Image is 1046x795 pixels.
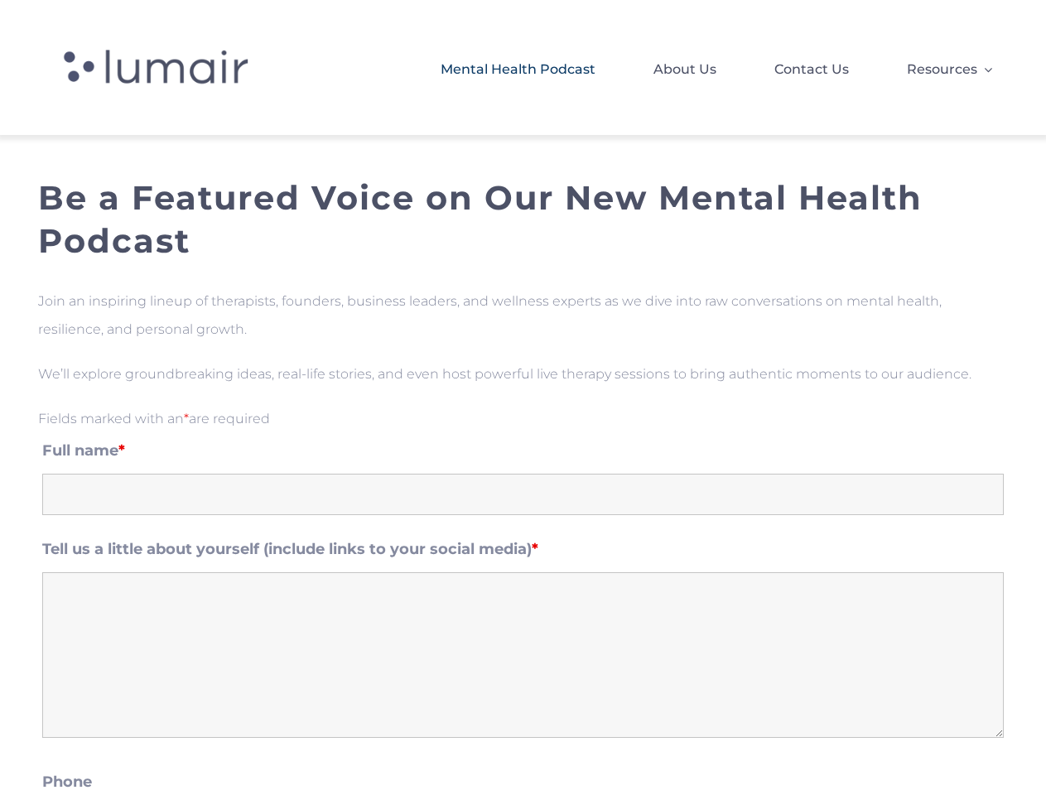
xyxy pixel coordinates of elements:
h2: Be a Featured Voice on Our New Mental Health Podcast [38,176,1007,263]
label: Tell us a little about yourself (include links to your social media) [42,540,538,558]
p: We’ll explore groundbreaking ideas, real-life stories, and even host powerful live therapy sessio... [38,360,1007,388]
div: Fields marked with an are required [38,405,1007,433]
label: Full name [42,441,125,460]
a: About Us [653,41,716,94]
span: About Us [653,55,716,84]
span: Resources [907,55,977,84]
span: Mental Health Podcast [441,55,595,84]
a: Mental Health Podcast [441,41,595,94]
p: Join an inspiring lineup of therapists, founders, business leaders, and wellness experts as we di... [38,287,1007,344]
span: Contact Us [774,55,849,84]
nav: Lumair Header [288,41,992,94]
label: Phone [42,773,92,791]
a: Resources [907,41,992,94]
a: Contact Us [774,41,849,94]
